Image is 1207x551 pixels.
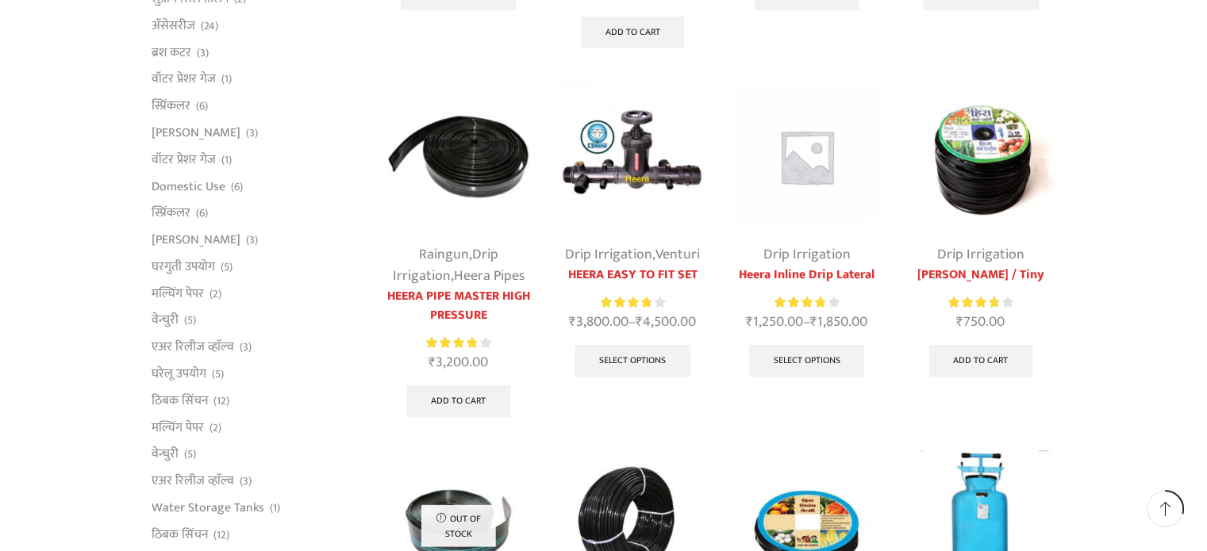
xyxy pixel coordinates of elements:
[246,125,258,141] span: (3)
[152,387,208,414] a: ठिबक सिंचन
[383,244,533,287] div: , ,
[212,366,224,382] span: (5)
[956,310,1005,334] bdi: 750.00
[152,361,206,388] a: घरेलू उपयोग
[429,350,436,374] span: ₹
[152,334,234,361] a: एअर रिलीज व्हाॅल्व
[393,243,498,288] a: Drip Irrigation
[732,312,882,333] span: –
[240,473,252,489] span: (3)
[905,82,1055,231] img: Tiny Drip Lateral
[221,259,233,275] span: (5)
[213,527,229,543] span: (12)
[201,18,218,34] span: (24)
[948,294,998,311] span: Rated out of 5
[152,468,234,495] a: एअर रिलीज व्हाॅल्व
[152,173,225,200] a: Domestic Use
[197,45,209,61] span: (3)
[421,504,496,546] p: Out of stock
[221,71,232,87] span: (1)
[575,345,690,377] a: Select options for “HEERA EASY TO FIT SET”
[196,98,208,114] span: (6)
[601,294,665,311] div: Rated 3.83 out of 5
[152,280,204,307] a: मल्चिंग पेपर
[383,287,533,325] a: HEERA PIPE MASTER HIGH PRESSURE
[956,310,963,334] span: ₹
[636,310,696,334] bdi: 4,500.00
[246,232,258,248] span: (3)
[152,66,216,93] a: वॉटर प्रेशर गेज
[419,243,469,266] a: Raingun
[240,339,252,355] span: (3)
[426,335,490,351] div: Rated 3.86 out of 5
[152,494,264,521] a: Water Storage Tanks
[929,345,1033,377] a: Add to cart: “Heera Nano / Tiny”
[184,312,196,328] span: (5)
[454,264,525,288] a: Heera Pipes
[270,500,280,516] span: (1)
[937,243,1024,266] a: Drip Irrigation
[601,294,650,311] span: Rated out of 5
[569,310,628,334] bdi: 3,800.00
[775,294,839,311] div: Rated 3.81 out of 5
[655,243,700,266] a: Venturi
[763,243,850,266] a: Drip Irrigation
[905,266,1055,285] a: [PERSON_NAME] / Tiny
[636,310,643,334] span: ₹
[746,310,803,334] bdi: 1,250.00
[565,243,652,266] a: Drip Irrigation
[569,310,576,334] span: ₹
[152,146,216,173] a: वॉटर प्रेशर गेज
[732,266,882,285] a: Heera Inline Drip Lateral
[152,12,195,39] a: अ‍ॅसेसरीज
[749,345,865,377] a: Select options for “Heera Inline Drip Lateral”
[406,385,510,417] a: Add to cart: “HEERA PIPE MASTER HIGH PRESSURE”
[221,152,232,168] span: (1)
[152,441,179,468] a: वेन्चुरी
[581,17,685,48] a: Add to cart: “Heera Flat Inline Drip Package For 1 Acre (Package of 10500)”
[231,179,243,195] span: (6)
[152,227,240,254] a: [PERSON_NAME]
[426,335,476,351] span: Rated out of 5
[213,393,229,409] span: (12)
[557,244,707,266] div: ,
[152,414,204,441] a: मल्चिंग पेपर
[429,350,488,374] bdi: 3,200.00
[152,307,179,334] a: वेन्चुरी
[732,82,882,231] img: Placeholder
[209,420,221,436] span: (2)
[196,205,208,221] span: (6)
[948,294,1013,311] div: Rated 3.80 out of 5
[810,310,817,334] span: ₹
[152,200,190,227] a: स्प्रिंकलर
[557,82,707,231] img: Heera Easy To Fit Set
[152,93,190,120] a: स्प्रिंकलर
[152,521,208,548] a: ठिबक सिंचन
[184,446,196,462] span: (5)
[775,294,824,311] span: Rated out of 5
[746,310,753,334] span: ₹
[209,286,221,302] span: (2)
[152,39,191,66] a: ब्रश कटर
[152,120,240,147] a: [PERSON_NAME]
[152,253,215,280] a: घरगुती उपयोग
[557,312,707,333] span: –
[810,310,867,334] bdi: 1,850.00
[383,82,533,231] img: Heera Flex Pipe
[557,266,707,285] a: HEERA EASY TO FIT SET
